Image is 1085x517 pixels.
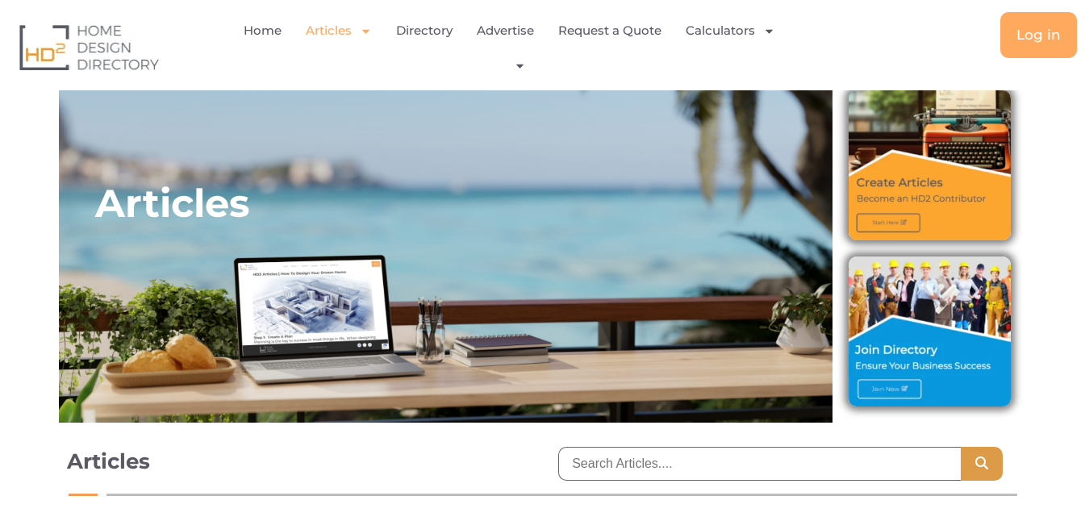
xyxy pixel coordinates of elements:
[849,90,1010,240] img: Create Articles
[1016,28,1061,42] span: Log in
[95,179,249,227] h2: Articles
[686,12,775,49] a: Calculators
[396,12,453,49] a: Directory
[244,12,282,49] a: Home
[558,12,661,49] a: Request a Quote
[306,12,372,49] a: Articles
[1000,12,1077,58] a: Log in
[222,12,810,82] nav: Menu
[961,447,1003,481] button: Search
[849,256,1010,407] img: Join Directory
[67,447,527,476] h1: Articles
[558,447,960,481] input: Search Articles....
[477,12,534,49] a: Advertise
